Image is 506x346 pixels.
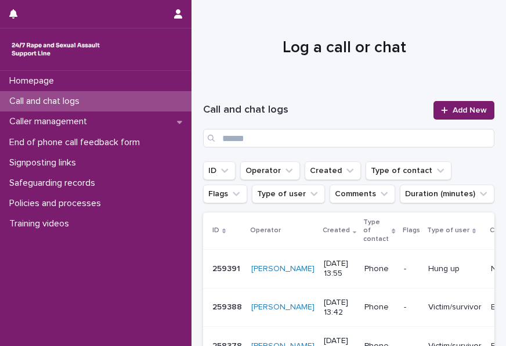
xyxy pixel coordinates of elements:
[433,101,494,120] a: Add New
[5,157,85,168] p: Signposting links
[251,264,315,274] a: [PERSON_NAME]
[5,96,89,107] p: Call and chat logs
[324,259,355,279] p: [DATE] 13:55
[364,264,394,274] p: Phone
[252,185,325,203] button: Type of user
[428,302,482,312] p: Victim/survivor
[5,178,104,189] p: Safeguarding records
[403,224,420,237] p: Flags
[363,216,389,246] p: Type of contact
[330,185,395,203] button: Comments
[203,129,494,147] input: Search
[404,264,419,274] p: -
[5,218,78,229] p: Training videos
[9,38,102,61] img: rhQMoQhaT3yELyF149Cw
[364,302,394,312] p: Phone
[5,137,149,148] p: End of phone call feedback form
[404,302,419,312] p: -
[324,298,355,318] p: [DATE] 13:42
[5,116,96,127] p: Caller management
[453,106,487,114] span: Add New
[323,224,350,237] p: Created
[240,161,300,180] button: Operator
[203,103,427,117] h1: Call and chat logs
[212,262,243,274] p: 259391
[251,302,315,312] a: [PERSON_NAME]
[400,185,494,203] button: Duration (minutes)
[305,161,361,180] button: Created
[203,37,486,59] h1: Log a call or chat
[250,224,281,237] p: Operator
[5,198,110,209] p: Policies and processes
[212,300,244,312] p: 259388
[366,161,451,180] button: Type of contact
[212,224,219,237] p: ID
[428,264,482,274] p: Hung up
[203,161,236,180] button: ID
[203,185,247,203] button: Flags
[5,75,63,86] p: Homepage
[427,224,469,237] p: Type of user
